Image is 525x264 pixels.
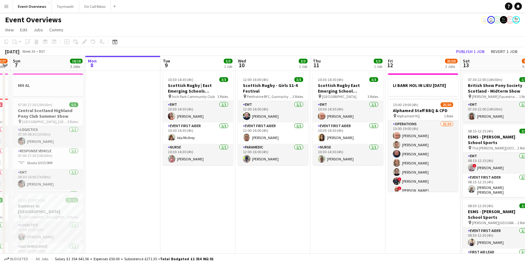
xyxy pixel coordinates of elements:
button: Taymouth [52,0,79,13]
app-user-avatar: Operations Team [494,16,501,24]
h1: Event Overviews [5,15,62,24]
a: Edit [18,26,30,34]
span: Comms [49,27,63,33]
a: View [3,26,16,34]
button: Event Overviews [13,0,52,13]
span: Jobs [34,27,43,33]
a: Comms [47,26,66,34]
app-user-avatar: Clinical Team [500,16,507,24]
a: Jobs [31,26,46,34]
span: All jobs [35,256,50,261]
button: On Call Rotas [79,0,111,13]
span: View [5,27,14,33]
div: [DATE] [5,48,19,55]
span: Budgeted [10,257,28,261]
button: Revert 1 job [488,47,520,56]
div: Salary £1 354 641.56 + Expenses £50.00 + Subsistence £271.35 = [55,256,213,261]
button: Budgeted [3,256,29,262]
app-user-avatar: Operations Manager [506,16,514,24]
app-user-avatar: Operations Manager [512,16,520,24]
span: Edit [20,27,27,33]
div: BST [39,49,45,54]
app-user-avatar: Operations Team [487,16,495,24]
span: Week 36 [21,49,36,54]
span: Total Budgeted £1 354 962.91 [160,256,213,261]
button: Publish 1 job [453,47,487,56]
app-user-avatar: Operations Team [481,16,489,24]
